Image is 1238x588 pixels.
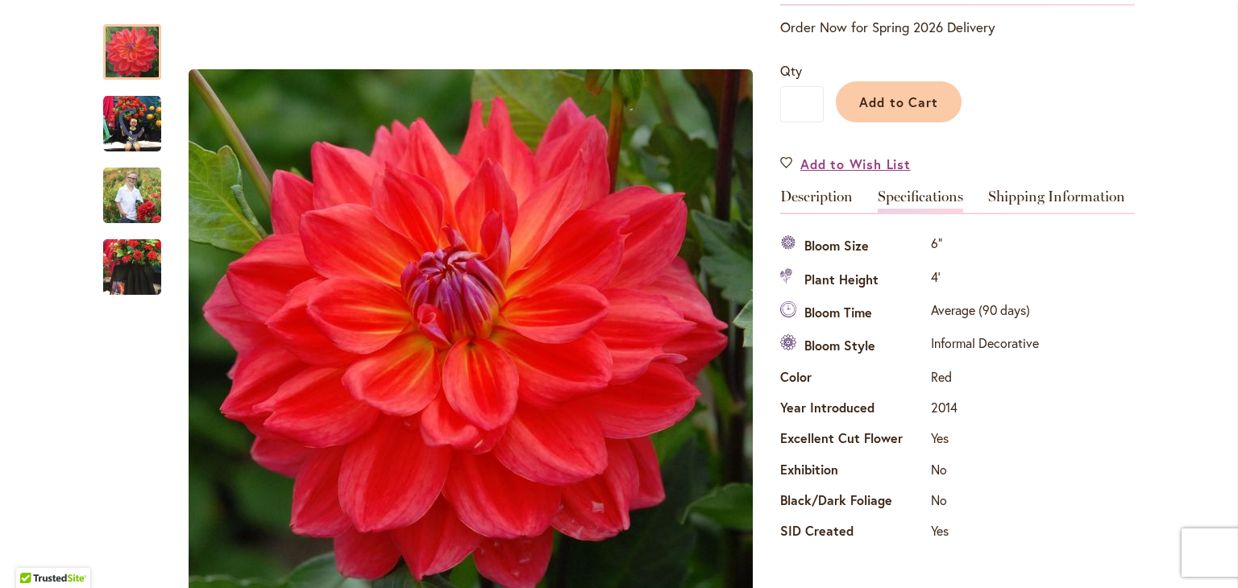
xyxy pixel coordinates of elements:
[780,487,927,518] th: Black/Dark Foliage
[780,395,927,425] th: Year Introduced
[780,330,927,363] th: Bloom Style
[988,189,1125,213] a: Shipping Information
[927,425,1043,456] td: Yes
[927,230,1043,263] td: 6"
[103,223,161,295] div: COOPER BLAINE
[927,395,1043,425] td: 2014
[103,151,177,223] div: COOPER BLAINE
[780,297,927,330] th: Bloom Time
[780,263,927,296] th: Plant Height
[780,189,853,213] a: Description
[780,230,927,263] th: Bloom Size
[836,81,962,122] button: Add to Cart
[927,263,1043,296] td: 4'
[927,487,1043,518] td: No
[878,189,963,213] a: Specifications
[780,189,1135,549] div: Detailed Product Info
[800,155,911,173] span: Add to Wish List
[780,62,802,79] span: Qty
[780,363,927,394] th: Color
[103,159,161,231] img: COOPER BLAINE
[927,456,1043,487] td: No
[927,330,1043,363] td: Informal Decorative
[780,425,927,456] th: Excellent Cut Flower
[103,80,177,151] div: COOPER BLAINE
[927,518,1043,549] td: Yes
[780,18,1135,37] p: Order Now for Spring 2026 Delivery
[103,8,177,80] div: COOPER BLAINE
[12,531,57,576] iframe: Launch Accessibility Center
[103,95,161,153] img: COOPER BLAINE
[103,229,161,306] img: COOPER BLAINE
[927,297,1043,330] td: Average (90 days)
[927,363,1043,394] td: Red
[780,456,927,487] th: Exhibition
[780,518,927,549] th: SID Created
[859,93,939,110] span: Add to Cart
[780,155,911,173] a: Add to Wish List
